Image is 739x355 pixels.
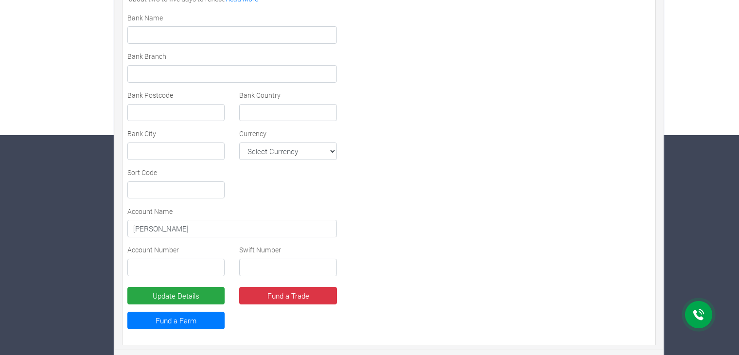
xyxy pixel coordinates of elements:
a: Fund a Trade [239,287,336,304]
label: Account Number [127,245,179,255]
label: Bank Country [239,90,281,100]
label: Bank Name [127,13,163,23]
a: Fund a Farm [127,312,225,329]
label: Bank Postcode [127,90,173,100]
label: Sort Code [127,167,157,177]
label: Bank Branch [127,51,166,61]
label: Currency [239,128,266,139]
button: Update Details [127,287,225,304]
label: Account Name [127,206,173,216]
label: Swift Number [239,245,281,255]
label: Bank City [127,128,156,139]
